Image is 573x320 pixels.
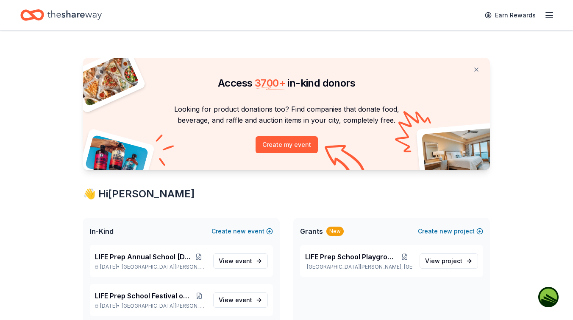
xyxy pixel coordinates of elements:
[300,226,323,236] span: Grants
[74,53,140,107] img: Pizza
[90,226,114,236] span: In-Kind
[305,252,397,262] span: LIFE Prep School Playground
[325,145,367,177] img: Curvy arrow
[213,253,268,269] a: View event
[256,136,318,153] button: Create my event
[211,226,273,236] button: Createnewevent
[439,226,452,236] span: new
[418,226,483,236] button: Createnewproject
[235,296,252,303] span: event
[442,257,462,264] span: project
[95,291,192,301] span: LIFE Prep School Festival of Lights
[480,8,541,23] a: Earn Rewards
[122,264,206,270] span: [GEOGRAPHIC_DATA][PERSON_NAME], [GEOGRAPHIC_DATA]
[420,253,478,269] a: View project
[83,187,490,201] div: 👋 Hi [PERSON_NAME]
[255,77,285,89] span: 3700 +
[95,264,206,270] p: [DATE] •
[305,264,413,270] p: [GEOGRAPHIC_DATA][PERSON_NAME], [GEOGRAPHIC_DATA]
[218,77,355,89] span: Access in-kind donors
[219,295,252,305] span: View
[213,292,268,308] a: View event
[20,5,102,25] a: Home
[233,226,246,236] span: new
[425,256,462,266] span: View
[93,104,480,126] p: Looking for product donations too? Find companies that donate food, beverage, and raffle and auct...
[95,303,206,309] p: [DATE] •
[235,257,252,264] span: event
[219,256,252,266] span: View
[122,303,206,309] span: [GEOGRAPHIC_DATA][PERSON_NAME], [GEOGRAPHIC_DATA]
[95,252,191,262] span: LIFE Prep Annual School [DATE]
[326,227,344,236] div: New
